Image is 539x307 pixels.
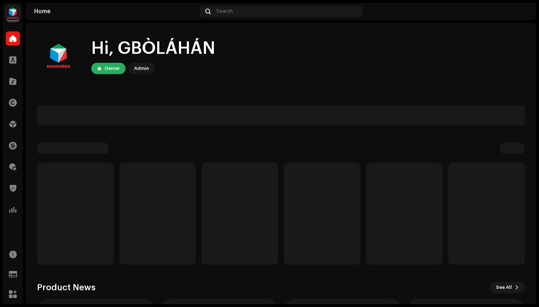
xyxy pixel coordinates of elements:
img: 94ca2371-0b49-4ecc-bbe7-55fea9fd24fd [516,6,528,17]
img: 94ca2371-0b49-4ecc-bbe7-55fea9fd24fd [37,34,80,77]
div: Admin [134,64,149,73]
div: Hi, GBÒLÁHÁN [91,37,215,60]
div: Home [34,9,197,14]
span: Search [216,9,233,14]
img: feab3aad-9b62-475c-8caf-26f15a9573ee [6,6,20,20]
button: See All [490,282,525,293]
div: Owner [104,64,120,73]
span: See All [496,280,512,295]
h3: Product News [37,282,96,293]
